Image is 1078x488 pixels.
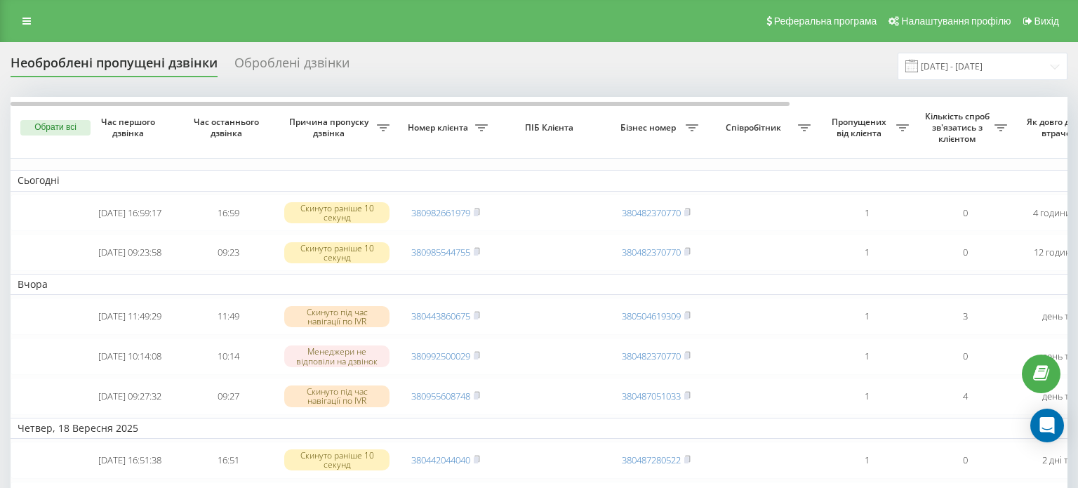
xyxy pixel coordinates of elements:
[507,122,595,133] span: ПІБ Клієнта
[411,310,470,322] a: 380443860675
[1034,15,1059,27] span: Вихід
[81,338,179,375] td: [DATE] 10:14:08
[916,378,1014,415] td: 4
[818,234,916,271] td: 1
[179,338,277,375] td: 10:14
[411,246,470,258] a: 380985544755
[901,15,1011,27] span: Налаштування профілю
[622,390,681,402] a: 380487051033
[284,449,390,470] div: Скинуто раніше 10 секунд
[92,117,168,138] span: Час першого дзвінка
[916,234,1014,271] td: 0
[916,338,1014,375] td: 0
[179,298,277,335] td: 11:49
[818,338,916,375] td: 1
[284,385,390,407] div: Скинуто під час навігації по IVR
[81,378,179,415] td: [DATE] 09:27:32
[284,306,390,327] div: Скинуто під час навігації по IVR
[284,242,390,263] div: Скинуто раніше 10 секунд
[284,202,390,223] div: Скинуто раніше 10 секунд
[20,120,91,136] button: Обрати всі
[179,442,277,479] td: 16:51
[622,206,681,219] a: 380482370770
[234,55,350,77] div: Оброблені дзвінки
[774,15,877,27] span: Реферальна програма
[411,350,470,362] a: 380992500029
[712,122,798,133] span: Співробітник
[81,194,179,232] td: [DATE] 16:59:17
[1030,409,1064,442] div: Open Intercom Messenger
[81,442,179,479] td: [DATE] 16:51:38
[818,194,916,232] td: 1
[622,350,681,362] a: 380482370770
[916,194,1014,232] td: 0
[11,55,218,77] div: Необроблені пропущені дзвінки
[614,122,686,133] span: Бізнес номер
[179,194,277,232] td: 16:59
[81,298,179,335] td: [DATE] 11:49:29
[179,234,277,271] td: 09:23
[825,117,896,138] span: Пропущених від клієнта
[916,298,1014,335] td: 3
[818,442,916,479] td: 1
[284,117,377,138] span: Причина пропуску дзвінка
[818,378,916,415] td: 1
[284,345,390,367] div: Менеджери не відповіли на дзвінок
[179,378,277,415] td: 09:27
[411,390,470,402] a: 380955608748
[622,454,681,466] a: 380487280522
[923,111,994,144] span: Кількість спроб зв'язатись з клієнтом
[404,122,475,133] span: Номер клієнта
[190,117,266,138] span: Час останнього дзвінка
[622,246,681,258] a: 380482370770
[818,298,916,335] td: 1
[81,234,179,271] td: [DATE] 09:23:58
[916,442,1014,479] td: 0
[622,310,681,322] a: 380504619309
[411,206,470,219] a: 380982661979
[411,454,470,466] a: 380442044040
